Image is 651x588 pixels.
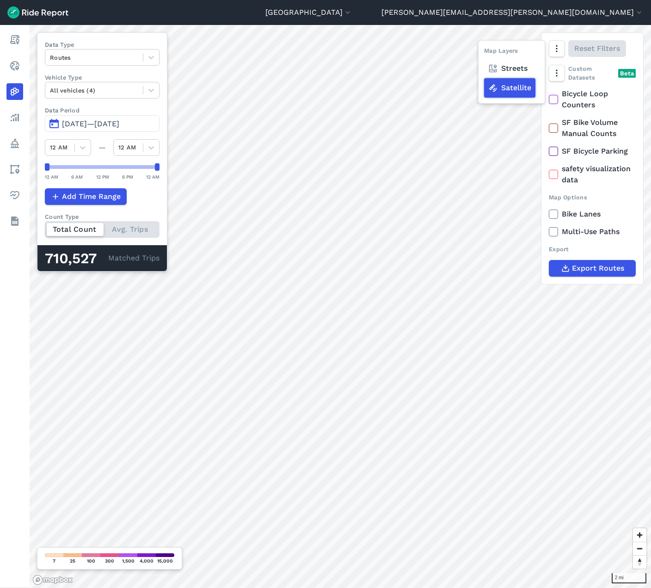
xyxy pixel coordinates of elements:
button: Export Routes [549,260,636,277]
label: Bicycle Loop Counters [549,88,636,111]
a: Datasets [6,213,23,229]
div: Beta [618,69,636,78]
button: [DATE]—[DATE] [45,115,160,132]
a: Heatmaps [6,83,23,100]
a: Realtime [6,57,23,74]
div: 6 PM [122,173,133,181]
label: SF Bicycle Parking [549,146,636,157]
button: [GEOGRAPHIC_DATA] [265,7,352,18]
a: Analyze [6,109,23,126]
canvas: Map [30,25,651,588]
label: Data Period [45,106,160,115]
span: [DATE]—[DATE] [62,119,119,128]
div: 12 AM [45,173,58,181]
a: Policy [6,135,23,152]
label: SF Bike Volume Manual Counts [549,117,636,139]
button: [PERSON_NAME][EMAIL_ADDRESS][PERSON_NAME][DOMAIN_NAME] [381,7,644,18]
div: Count Type [45,212,160,221]
label: safety visualization data [549,163,636,186]
div: Custom Datasets [549,64,636,82]
a: Areas [6,161,23,178]
div: 6 AM [71,173,83,181]
div: 2 mi [612,573,646,583]
label: Streets [484,59,532,78]
div: Matched Trips [37,245,167,271]
button: Reset Filters [568,40,626,57]
div: Map Options [549,193,636,202]
button: Zoom in [633,528,646,542]
button: Reset bearing to north [633,555,646,569]
label: Vehicle Type [45,73,160,82]
div: 710,527 [45,253,108,265]
img: Ride Report [7,6,68,19]
button: Zoom out [633,542,646,555]
div: Export [549,245,636,254]
span: Reset Filters [574,43,620,54]
a: Report [6,31,23,48]
label: Data Type [45,40,160,49]
label: Multi-Use Paths [549,226,636,237]
label: Bike Lanes [549,209,636,220]
div: — [91,142,113,153]
div: 12 PM [96,173,109,181]
div: Map Layers [484,46,518,59]
span: Export Routes [572,263,624,274]
div: 12 AM [146,173,160,181]
a: Health [6,187,23,204]
label: Satellite [484,78,535,98]
span: Add Time Range [62,191,121,202]
a: Mapbox logo [32,575,73,585]
button: Add Time Range [45,188,127,205]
